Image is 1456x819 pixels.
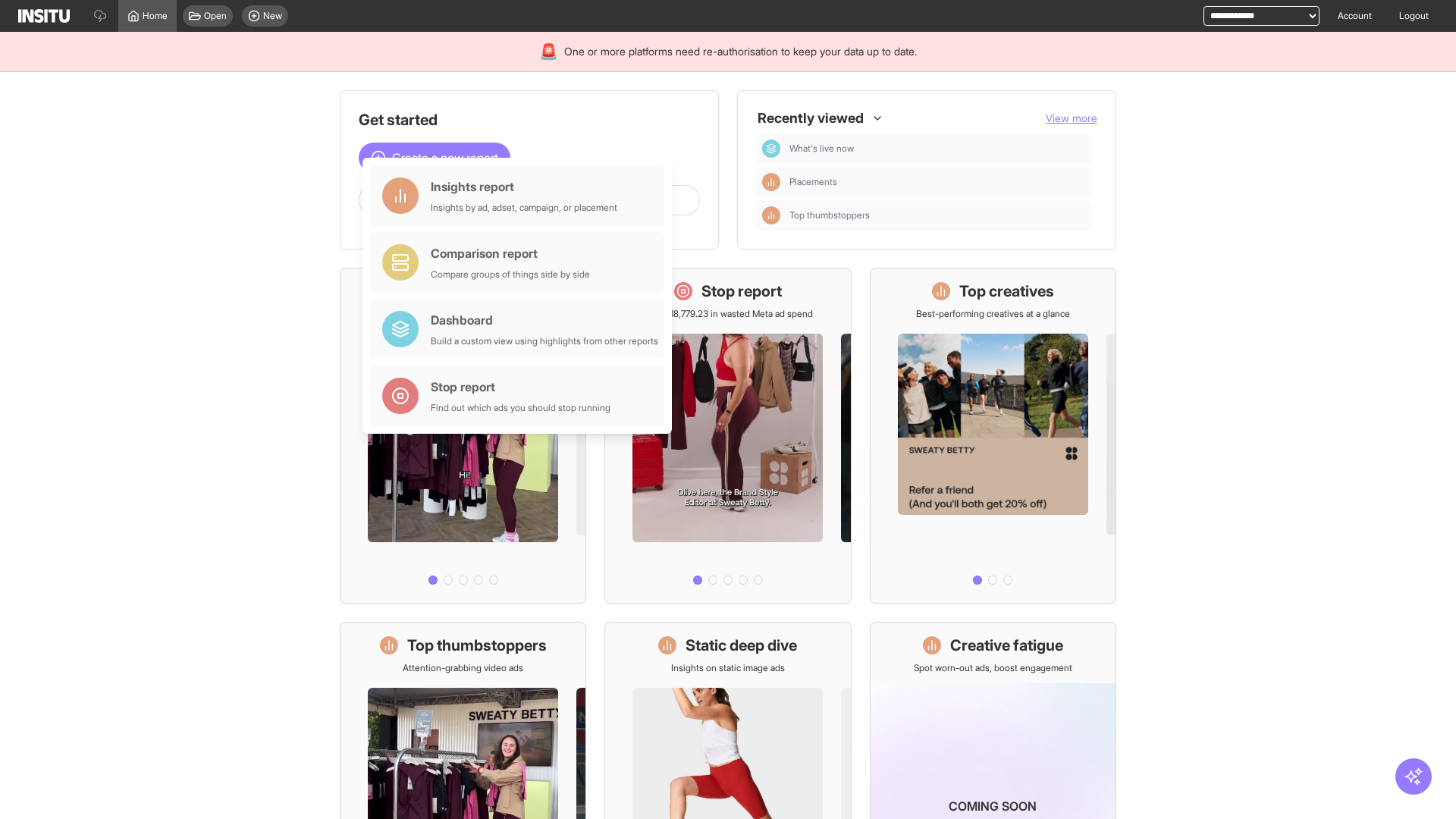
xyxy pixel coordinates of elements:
[870,268,1116,604] a: Top creativesBest-performing creatives at a glance
[1046,111,1097,126] button: View more
[701,281,782,302] h1: Stop report
[359,143,510,173] button: Create a new report
[686,635,797,656] h1: Static deep dive
[789,143,854,155] span: What's live now
[789,143,1085,155] span: What's live now
[762,173,780,191] div: Insights
[18,9,70,23] img: Logo
[539,41,558,62] div: 🚨
[762,140,780,158] div: Dashboard
[959,281,1054,302] h1: Top creatives
[143,10,168,22] span: Home
[431,378,610,396] div: Stop report
[789,209,870,221] span: Top thumbstoppers
[431,244,590,262] div: Comparison report
[789,176,1085,188] span: Placements
[789,209,1085,221] span: Top thumbstoppers
[407,635,547,656] h1: Top thumbstoppers
[359,109,700,130] h1: Get started
[431,202,617,214] div: Insights by ad, adset, campaign, or placement
[762,206,780,224] div: Insights
[789,176,837,188] span: Placements
[403,662,523,674] p: Attention-grabbing video ads
[431,335,658,347] div: Build a custom view using highlights from other reports
[431,311,658,329] div: Dashboard
[604,268,851,604] a: Stop reportSave £18,779.23 in wasted Meta ad spend
[1046,111,1097,124] span: View more
[643,308,813,320] p: Save £18,779.23 in wasted Meta ad spend
[204,10,227,22] span: Open
[564,44,917,59] span: One or more platforms need re-authorisation to keep your data up to date.
[392,149,498,167] span: Create a new report
[671,662,785,674] p: Insights on static image ads
[431,177,617,196] div: Insights report
[916,308,1070,320] p: Best-performing creatives at a glance
[263,10,282,22] span: New
[340,268,586,604] a: What's live nowSee all active ads instantly
[431,402,610,414] div: Find out which ads you should stop running
[431,268,590,281] div: Compare groups of things side by side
